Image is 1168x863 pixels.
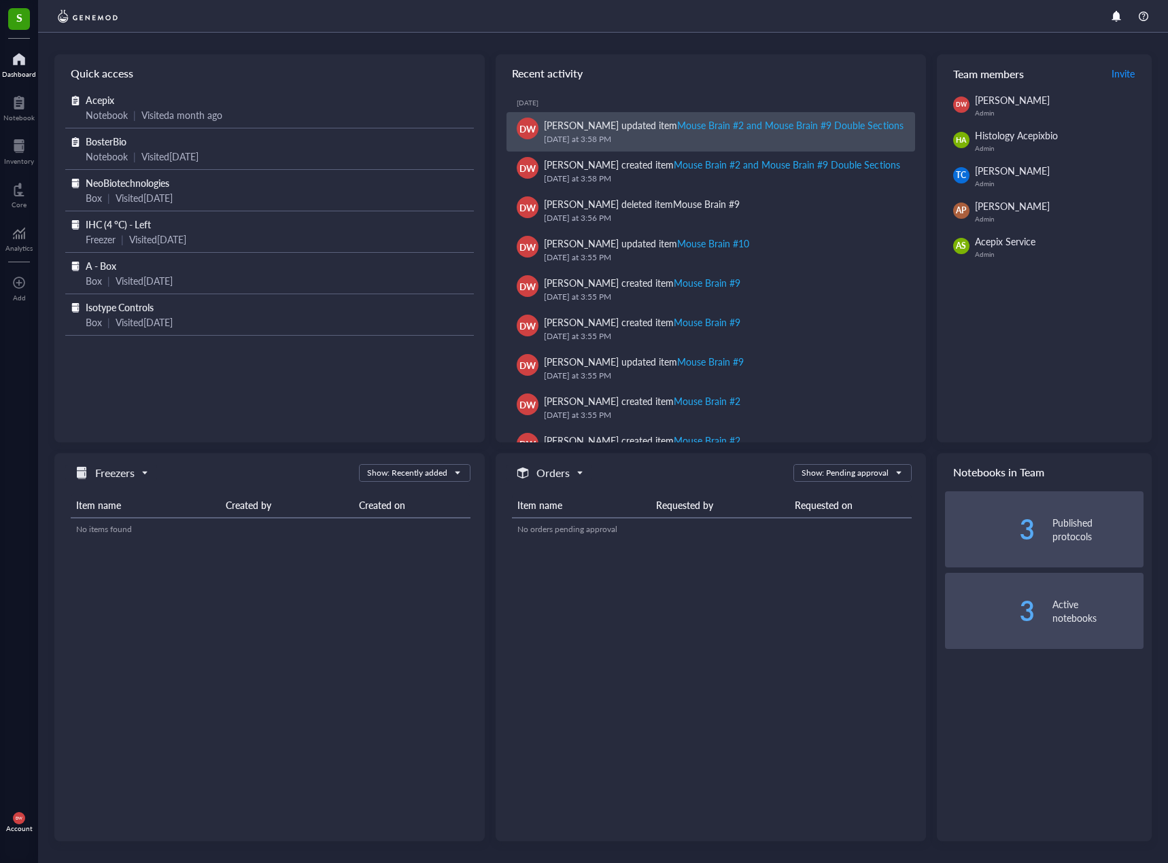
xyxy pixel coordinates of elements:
[544,354,744,369] div: [PERSON_NAME] updated item
[975,234,1035,248] span: Acepix Service
[945,518,1036,540] div: 3
[544,211,904,225] div: [DATE] at 3:56 PM
[512,493,651,518] th: Item name
[506,112,915,152] a: DW[PERSON_NAME] updated itemMouse Brain #2 and Mouse Brain #9 Double Sections[DATE] at 3:58 PM
[517,99,915,107] div: [DATE]
[651,493,789,518] th: Requested by
[95,465,135,481] h5: Freezers
[975,164,1050,177] span: [PERSON_NAME]
[677,236,749,250] div: Mouse Brain #10
[506,309,915,349] a: DW[PERSON_NAME] created itemMouse Brain #9[DATE] at 3:55 PM
[54,8,121,24] img: genemod-logo
[544,251,904,264] div: [DATE] at 3:55 PM
[519,239,536,253] span: DW
[674,315,740,329] div: Mouse Brain #9
[86,232,116,247] div: Freezer
[802,467,889,479] div: Show: Pending approval
[544,290,904,304] div: [DATE] at 3:55 PM
[5,244,33,252] div: Analytics
[975,109,1144,117] div: Admin
[544,275,740,290] div: [PERSON_NAME] created item
[116,273,173,288] div: Visited [DATE]
[975,250,1144,258] div: Admin
[506,270,915,309] a: DW[PERSON_NAME] created itemMouse Brain #9[DATE] at 3:55 PM
[4,135,34,165] a: Inventory
[86,190,102,205] div: Box
[3,92,35,122] a: Notebook
[945,600,1036,622] div: 3
[975,93,1050,107] span: [PERSON_NAME]
[677,118,904,132] div: Mouse Brain #2 and Mouse Brain #9 Double Sections
[519,200,536,214] span: DW
[544,196,740,211] div: [PERSON_NAME] deleted item
[544,236,749,251] div: [PERSON_NAME] updated item
[4,157,34,165] div: Inventory
[107,273,110,288] div: |
[544,393,740,408] div: [PERSON_NAME] created item
[536,465,570,481] h5: Orders
[677,355,744,368] div: Mouse Brain #9
[956,205,966,217] span: AP
[3,113,35,122] div: Notebook
[519,397,536,411] span: DW
[1052,516,1144,543] div: Published protocols
[1111,63,1135,84] button: Invite
[1052,597,1144,624] div: Active notebooks
[86,273,102,288] div: Box
[975,199,1050,213] span: [PERSON_NAME]
[544,133,904,146] div: [DATE] at 3:58 PM
[86,93,114,107] span: Acepix
[2,70,36,78] div: Dashboard
[956,100,967,109] span: DW
[2,48,36,78] a: Dashboard
[544,408,904,422] div: [DATE] at 3:55 PM
[86,149,128,164] div: Notebook
[544,118,904,133] div: [PERSON_NAME] updated item
[129,232,186,247] div: Visited [DATE]
[506,230,915,270] a: DW[PERSON_NAME] updated itemMouse Brain #10[DATE] at 3:55 PM
[975,128,1058,142] span: Histology Acepixbio
[86,315,102,330] div: Box
[71,493,220,518] th: Item name
[12,179,27,209] a: Core
[544,157,900,172] div: [PERSON_NAME] created item
[519,279,536,293] span: DW
[1112,67,1135,80] span: Invite
[789,493,912,518] th: Requested on
[674,394,740,408] div: Mouse Brain #2
[16,9,22,26] span: S
[517,523,906,535] div: No orders pending approval
[956,169,966,181] span: TC
[16,816,22,821] span: DW
[133,149,136,164] div: |
[76,523,465,535] div: No items found
[544,315,740,330] div: [PERSON_NAME] created item
[5,222,33,252] a: Analytics
[496,54,926,92] div: Recent activity
[544,330,904,343] div: [DATE] at 3:55 PM
[116,315,173,330] div: Visited [DATE]
[975,144,1144,152] div: Admin
[937,453,1152,491] div: Notebooks in Team
[86,300,154,314] span: Isotype Controls
[544,369,904,383] div: [DATE] at 3:55 PM
[956,240,966,252] span: AS
[54,54,485,92] div: Quick access
[220,493,354,518] th: Created by
[116,190,173,205] div: Visited [DATE]
[674,158,900,171] div: Mouse Brain #2 and Mouse Brain #9 Double Sections
[141,149,199,164] div: Visited [DATE]
[354,493,470,518] th: Created on
[506,349,915,388] a: DW[PERSON_NAME] updated itemMouse Brain #9[DATE] at 3:55 PM
[107,190,110,205] div: |
[13,294,26,302] div: Add
[141,107,222,122] div: Visited a month ago
[673,197,740,211] div: Mouse Brain #9
[975,215,1144,223] div: Admin
[6,824,33,832] div: Account
[86,217,151,231] span: IHC (4 °C) - Left
[133,107,136,122] div: |
[121,232,124,247] div: |
[86,107,128,122] div: Notebook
